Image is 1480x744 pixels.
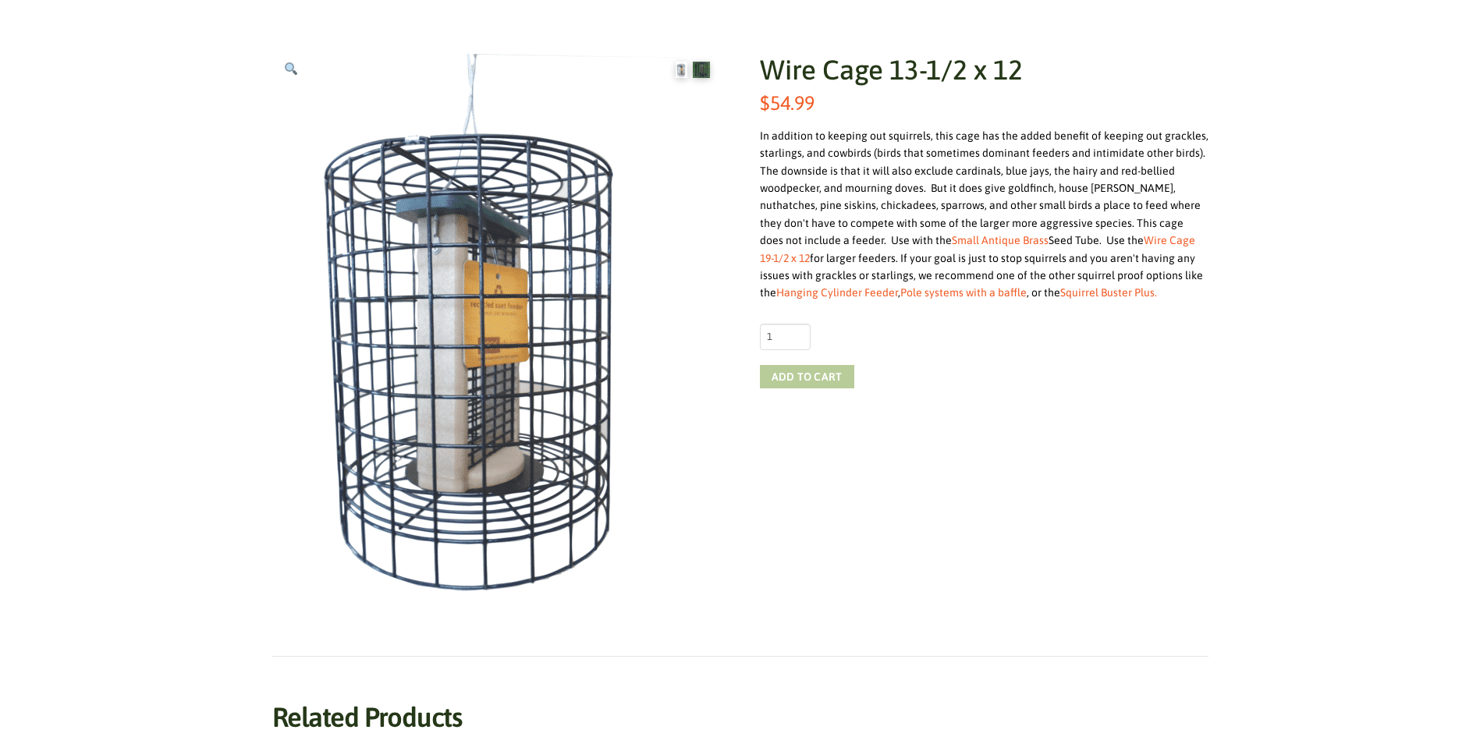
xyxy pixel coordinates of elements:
img: Wire Cage 13-1/2 x 12 - Image 2 [693,62,709,78]
a: View full-screen image gallery [272,51,310,88]
img: Wire Cage 13-1/2 x 12 [272,51,698,612]
img: Wire Cage 13-1/2 x 12 [676,62,688,78]
a: Hanging Cylinder Feeder [776,286,898,299]
a: Small Antique Brass [952,234,1049,246]
bdi: 54.99 [760,91,815,114]
a: Pole systems with a baffle [900,286,1027,299]
button: Add to cart [760,365,854,388]
div: In addition to keeping out squirrels, this cage has the added benefit of keeping out grackles, st... [760,127,1208,302]
h1: Wire Cage 13-1/2 x 12 [760,51,1208,89]
span: $ [760,91,770,114]
img: 🔍 [285,62,297,75]
input: Product quantity [760,324,811,350]
a: Squirrel Buster Plus. [1060,286,1157,299]
a: Wire Cage 19-1/2 x 12 [760,234,1195,264]
h2: Related products [272,700,1208,733]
